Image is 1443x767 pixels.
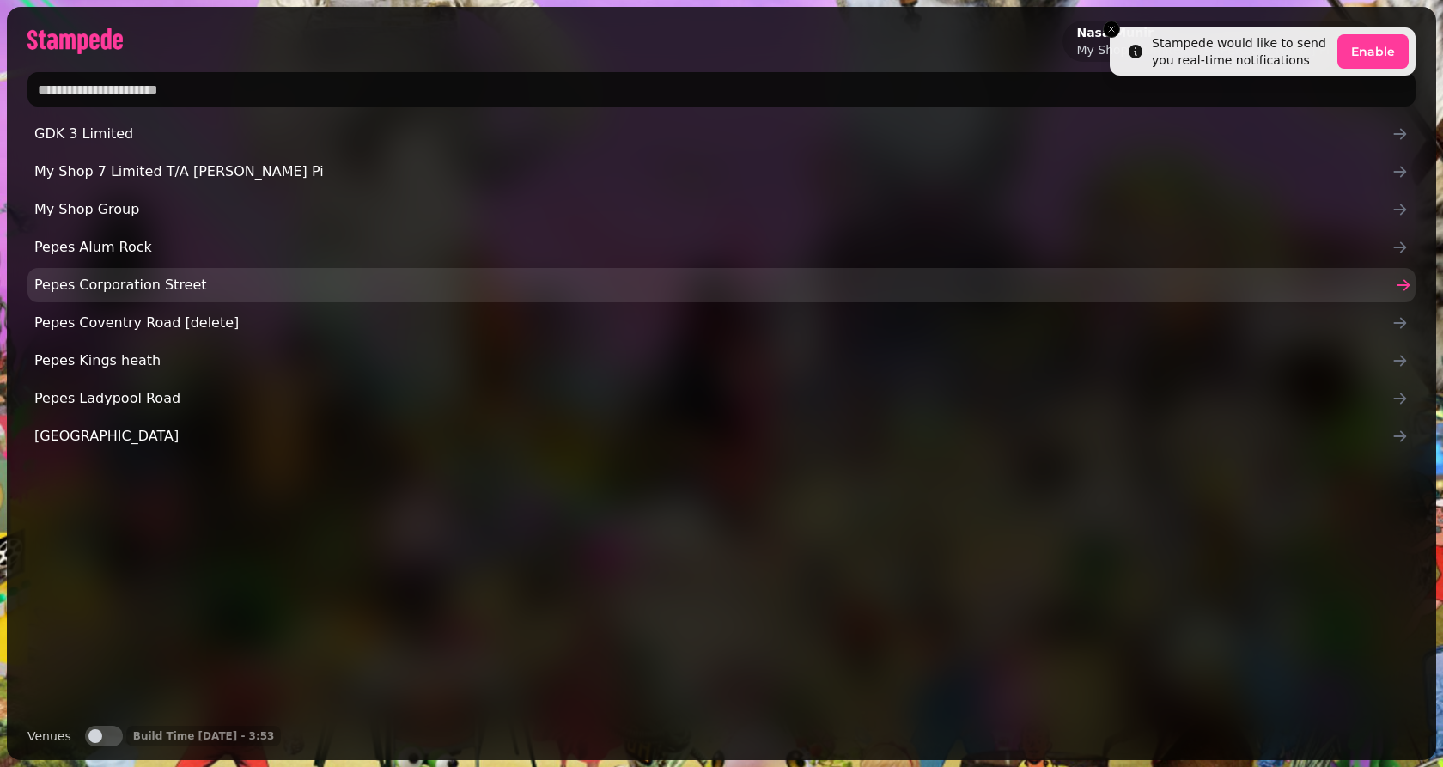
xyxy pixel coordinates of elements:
img: logo [27,28,123,54]
div: Stampede would like to send you real-time notifications [1152,34,1330,69]
span: Pepes Kings heath [34,350,1391,371]
p: Build Time [DATE] - 3:53 [133,729,275,743]
a: Pepes Coventry Road [delete] [27,306,1416,340]
h2: Nasa Munir [1076,24,1330,41]
a: Pepes Alum Rock [27,230,1416,265]
span: Pepes Alum Rock [34,237,1391,258]
span: GDK 3 Limited [34,124,1391,144]
span: Pepes Coventry Road [delete] [34,313,1391,333]
a: Pepes Kings heath [27,344,1416,378]
a: [GEOGRAPHIC_DATA] [27,419,1416,454]
span: [GEOGRAPHIC_DATA] [34,426,1391,447]
a: My Shop Group [27,192,1416,227]
button: Close toast [1103,21,1120,38]
label: Venues [27,726,71,746]
span: My Shop 7 Limited T/A [PERSON_NAME] Pi [34,161,1391,182]
span: My Shop Group [34,199,1391,220]
span: Pepes Corporation Street [34,275,1391,295]
span: Pepes Ladypool Road [34,388,1391,409]
a: Pepes Corporation Street [27,268,1416,302]
button: Enable [1337,34,1409,69]
a: Pepes Ladypool Road [27,381,1416,416]
a: GDK 3 Limited [27,117,1416,151]
p: My Shop 7 Limited T/A [PERSON_NAME] Pi [1076,41,1330,58]
a: My Shop 7 Limited T/A [PERSON_NAME] Pi [27,155,1416,189]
